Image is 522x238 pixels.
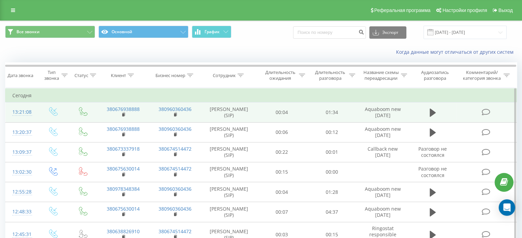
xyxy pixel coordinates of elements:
[107,228,140,235] a: 380638826910
[111,73,126,78] div: Клиент
[307,102,357,122] td: 01:34
[357,142,408,162] td: Callback new [DATE]
[357,182,408,202] td: Aquaboom new [DATE]
[499,199,515,216] div: Open Intercom Messenger
[357,102,408,122] td: Aquaboom new [DATE]
[307,202,357,222] td: 04:37
[16,29,39,35] span: Все звонки
[307,122,357,142] td: 00:12
[107,146,140,152] a: 380673337918
[201,102,257,122] td: [PERSON_NAME] (SIP)
[307,142,357,162] td: 00:01
[498,8,513,13] span: Выход
[159,205,192,212] a: 380960360436
[159,126,192,132] a: 380960360436
[159,165,192,172] a: 380674514472
[374,8,430,13] span: Реферальная программа
[98,26,188,38] button: Основной
[313,70,347,81] div: Длительность разговора
[159,106,192,112] a: 380960360436
[5,26,95,38] button: Все звонки
[12,165,31,179] div: 13:02:30
[462,70,502,81] div: Комментарий/категория звонка
[12,205,31,218] div: 12:48:33
[307,182,357,202] td: 01:28
[257,102,307,122] td: 00:04
[357,202,408,222] td: Aquaboom new [DATE]
[213,73,236,78] div: Сотрудник
[107,205,140,212] a: 380675630014
[307,162,357,182] td: 00:00
[257,142,307,162] td: 00:22
[257,202,307,222] td: 00:07
[257,162,307,182] td: 00:15
[357,122,408,142] td: Aquaboom new [DATE]
[107,165,140,172] a: 380675630014
[415,70,455,81] div: Аудиозапись разговора
[159,228,192,235] a: 380674514472
[43,70,59,81] div: Тип звонка
[155,73,185,78] div: Бизнес номер
[418,165,447,178] span: Разговор не состоялся
[12,185,31,199] div: 12:55:28
[12,105,31,119] div: 13:21:08
[363,70,399,81] div: Название схемы переадресации
[12,146,31,159] div: 13:09:37
[192,26,231,38] button: График
[107,106,140,112] a: 380676938888
[201,122,257,142] td: [PERSON_NAME] (SIP)
[5,89,517,102] td: Сегодня
[396,49,517,55] a: Когда данные могут отличаться от других систем
[257,182,307,202] td: 00:04
[369,26,406,39] button: Экспорт
[74,73,88,78] div: Статус
[263,70,298,81] div: Длительность ожидания
[107,186,140,192] a: 380978348384
[442,8,487,13] span: Настройки профиля
[201,202,257,222] td: [PERSON_NAME] (SIP)
[159,186,192,192] a: 380960360436
[107,126,140,132] a: 380676938888
[201,182,257,202] td: [PERSON_NAME] (SIP)
[205,29,220,34] span: График
[418,146,447,158] span: Разговор не состоялся
[293,26,366,39] input: Поиск по номеру
[201,142,257,162] td: [PERSON_NAME] (SIP)
[201,162,257,182] td: [PERSON_NAME] (SIP)
[159,146,192,152] a: 380674514472
[12,126,31,139] div: 13:20:37
[257,122,307,142] td: 00:06
[8,73,33,78] div: Дата звонка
